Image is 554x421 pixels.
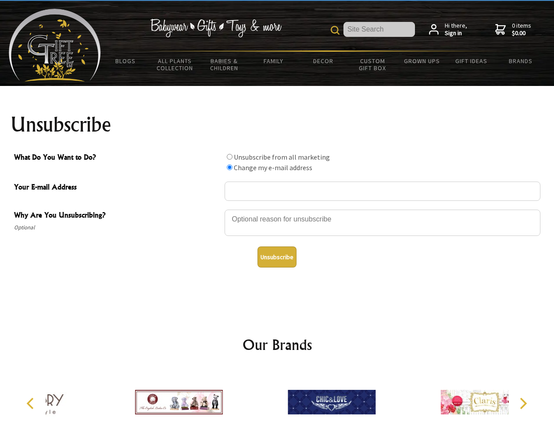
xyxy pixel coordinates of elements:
strong: $0.00 [512,29,531,37]
input: Your E-mail Address [225,182,540,201]
span: Optional [14,222,220,233]
span: What Do You Want to Do? [14,152,220,164]
img: product search [331,26,340,35]
a: Family [249,52,299,70]
img: Babywear - Gifts - Toys & more [150,19,282,37]
input: Site Search [343,22,415,37]
a: BLOGS [101,52,150,70]
strong: Sign in [445,29,467,37]
label: Unsubscribe from all marketing [234,153,330,161]
label: Change my e-mail address [234,163,312,172]
button: Next [513,394,533,413]
a: All Plants Collection [150,52,200,77]
a: Hi there,Sign in [429,22,467,37]
button: Unsubscribe [257,246,297,268]
input: What Do You Want to Do? [227,154,232,160]
img: Babyware - Gifts - Toys and more... [9,9,101,82]
span: Hi there, [445,22,467,37]
span: 0 items [512,21,531,37]
a: Grown Ups [397,52,447,70]
a: Decor [298,52,348,70]
a: 0 items$0.00 [495,22,531,37]
input: What Do You Want to Do? [227,164,232,170]
a: Babies & Children [200,52,249,77]
span: Why Are You Unsubscribing? [14,210,220,222]
button: Previous [22,394,41,413]
a: Brands [496,52,546,70]
h1: Unsubscribe [11,114,544,135]
textarea: Why Are You Unsubscribing? [225,210,540,236]
span: Your E-mail Address [14,182,220,194]
a: Custom Gift Box [348,52,397,77]
a: Gift Ideas [447,52,496,70]
h2: Our Brands [18,334,537,355]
